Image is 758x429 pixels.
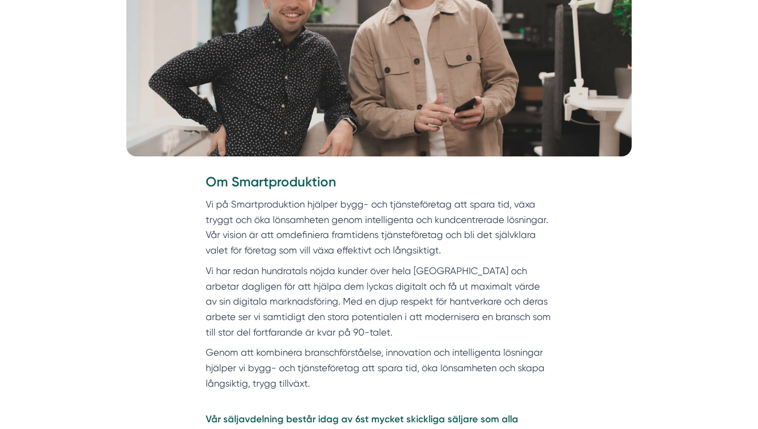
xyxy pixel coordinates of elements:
strong: Om Smartproduktion [206,174,336,190]
p: Genom att kombinera branschförståelse, innovation och intelligenta lösningar hjälper vi bygg- och... [206,345,552,391]
p: Vi på Smartproduktion hjälper bygg- och tjänsteföretag att spara tid, växa tryggt och öka lönsamh... [206,197,552,258]
p: Vi har redan hundratals nöjda kunder över hela [GEOGRAPHIC_DATA] och arbetar dagligen för att hjä... [206,263,552,340]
